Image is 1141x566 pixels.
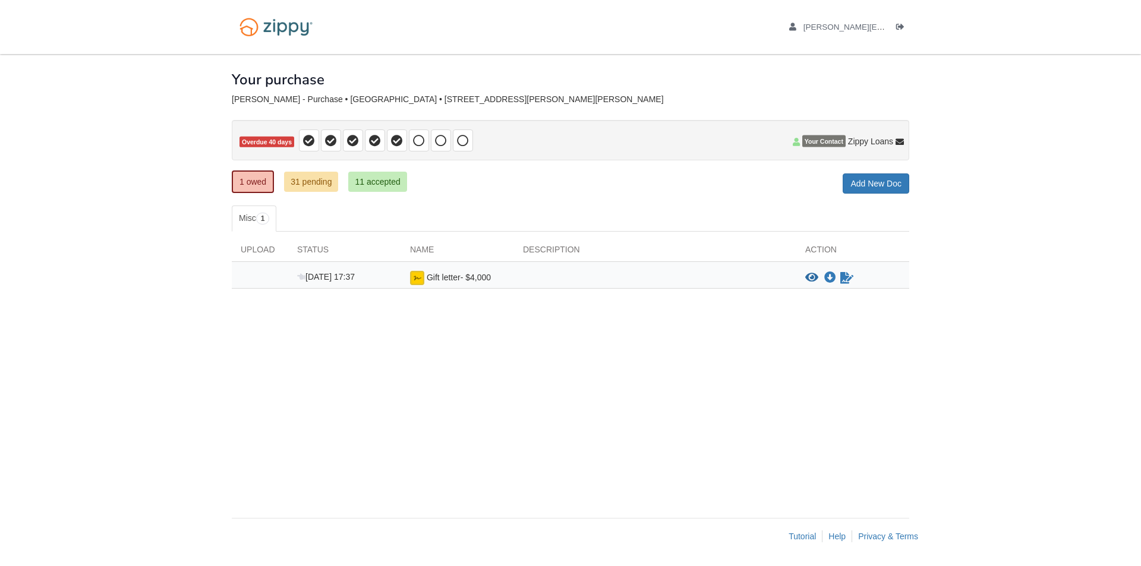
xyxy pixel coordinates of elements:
a: Privacy & Terms [858,532,918,541]
a: 1 owed [232,170,274,193]
span: Gift letter- $4,000 [427,273,491,282]
div: Name [401,244,514,261]
a: Misc [232,205,276,232]
span: Your Contact [802,135,846,147]
span: Overdue 40 days [239,137,294,148]
a: 31 pending [284,172,338,192]
span: tammy.vestal@yahoo.com [803,23,1071,31]
a: Log out [896,23,909,34]
div: Upload [232,244,288,261]
a: Help [828,532,846,541]
button: View Gift letter- $4,000 [805,272,818,284]
h1: Your purchase [232,72,324,87]
a: Waiting for your co-borrower to e-sign [839,271,855,285]
span: [DATE] 17:37 [297,272,355,282]
img: esign [410,271,424,285]
div: Action [796,244,909,261]
span: 1 [256,213,270,224]
a: Add New Doc [843,173,909,194]
a: Download Gift letter- $4,000 [824,273,836,283]
a: Tutorial [789,532,816,541]
div: [PERSON_NAME] - Purchase • [GEOGRAPHIC_DATA] • [STREET_ADDRESS][PERSON_NAME][PERSON_NAME] [232,94,909,105]
a: edit profile [789,23,1071,34]
img: Logo [232,12,320,42]
div: Status [288,244,401,261]
span: Zippy Loans [848,135,893,147]
a: 11 accepted [348,172,406,192]
div: Description [514,244,796,261]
